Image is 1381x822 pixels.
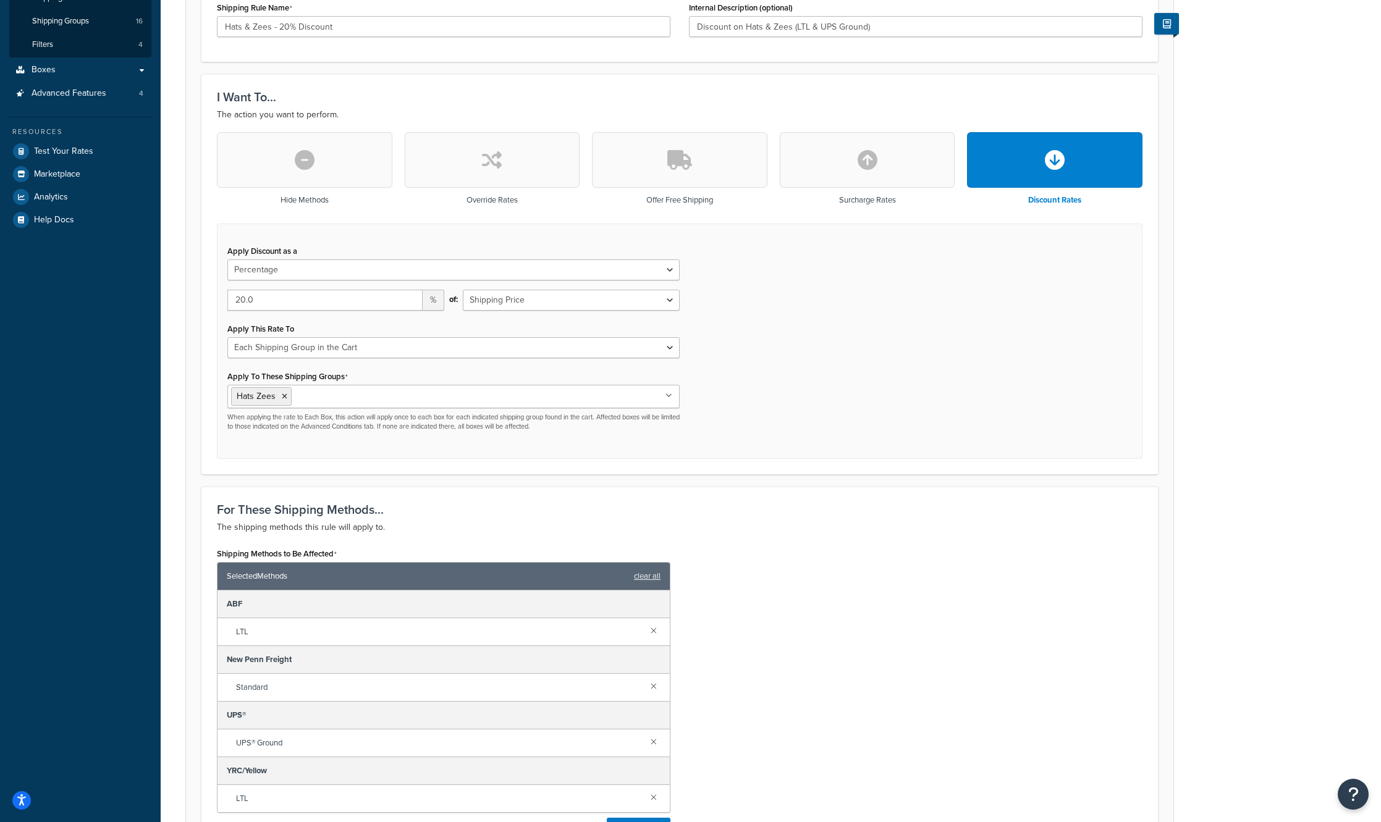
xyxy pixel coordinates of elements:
span: LTL [236,790,641,807]
span: Boxes [32,65,56,75]
a: Filters4 [9,33,151,56]
p: The shipping methods this rule will apply to. [217,520,1142,535]
label: Apply This Rate To [227,324,294,333]
div: YRC/Yellow [217,757,670,785]
h3: I Want To... [217,90,1142,104]
div: UPS® [217,702,670,729]
div: New Penn Freight [217,646,670,674]
label: Shipping Methods to Be Affected [217,549,337,559]
h3: For These Shipping Methods... [217,503,1142,516]
a: Shipping Groups16 [9,10,151,33]
span: Standard [236,679,641,696]
a: Analytics [9,186,151,208]
span: Shipping Groups [32,16,89,27]
li: Advanced Features [9,82,151,105]
li: Filters [9,33,151,56]
span: Test Your Rates [34,146,93,157]
h3: Override Rates [467,196,518,204]
span: Selected Methods [227,568,628,585]
span: of: [449,291,458,308]
span: Hats Zees [237,390,276,403]
h3: Offer Free Shipping [646,196,713,204]
p: The action you want to perform. [217,107,1142,122]
span: LTL [236,623,641,640]
span: Advanced Features [32,88,106,99]
span: Filters [32,40,53,50]
a: Boxes [9,59,151,82]
div: Resources [9,127,151,137]
div: ABF [217,590,670,618]
span: Marketplace [34,169,80,180]
span: Analytics [34,192,68,203]
span: 16 [136,16,143,27]
label: Internal Description (optional) [689,3,793,12]
button: Show Help Docs [1154,13,1179,35]
a: clear all [634,568,661,585]
button: Open Resource Center [1338,779,1369,810]
span: Help Docs [34,215,74,225]
label: Shipping Rule Name [217,3,292,13]
a: Marketplace [9,163,151,185]
span: UPS® Ground [236,734,641,752]
h3: Discount Rates [1028,196,1081,204]
label: Apply Discount as a [227,246,297,256]
li: Shipping Groups [9,10,151,33]
label: Apply To These Shipping Groups [227,372,348,382]
h3: Hide Methods [281,196,329,204]
a: Advanced Features4 [9,82,151,105]
span: % [423,290,444,311]
span: 4 [138,40,143,50]
a: Help Docs [9,209,151,231]
h3: Surcharge Rates [839,196,896,204]
a: Test Your Rates [9,140,151,162]
span: 4 [139,88,143,99]
p: When applying the rate to Each Box, this action will apply once to each box for each indicated sh... [227,413,680,432]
